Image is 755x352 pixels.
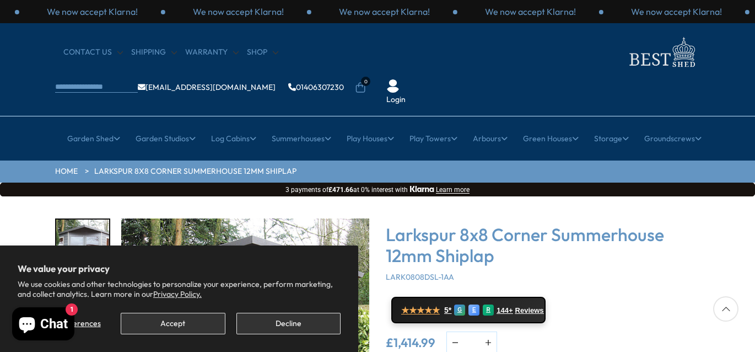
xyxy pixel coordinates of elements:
a: Shipping [131,47,177,58]
a: Groundscrews [644,125,702,152]
a: CONTACT US [63,47,123,58]
span: LARK0808DSL-1AA [386,272,454,282]
img: 7x7_8x8Larkspur_4_e767b21a-eab3-4e4f-9969-c49ab8752132_200x200.jpg [56,220,109,293]
div: 1 / 3 [311,6,457,18]
img: logo [623,34,700,70]
span: 144+ [497,306,513,315]
div: 2 / 3 [457,6,603,18]
span: 0 [361,77,370,86]
a: Summerhouses [272,125,331,152]
a: Login [386,94,406,105]
a: 0 [355,82,366,93]
a: Larkspur 8x8 Corner Summerhouse 12mm Shiplap [94,166,296,177]
div: 3 / 3 [603,6,749,18]
span: Reviews [515,306,544,315]
a: Green Houses [523,125,579,152]
span: ★★★★★ [401,305,440,316]
a: Shop [247,47,278,58]
a: Garden Shed [67,125,120,152]
a: Arbours [473,125,508,152]
p: We now accept Klarna! [485,6,576,18]
a: Privacy Policy. [153,289,202,299]
ins: £1,414.99 [386,337,435,349]
h3: Larkspur 8x8 Corner Summerhouse 12mm Shiplap [386,224,700,266]
div: E [468,305,479,316]
a: Log Cabins [211,125,256,152]
h2: We value your privacy [18,263,341,274]
p: We use cookies and other technologies to personalize your experience, perform marketing, and coll... [18,279,341,299]
div: G [454,305,465,316]
button: Accept [121,313,225,334]
div: 3 / 3 [165,6,311,18]
div: 2 / 3 [19,6,165,18]
a: [EMAIL_ADDRESS][DOMAIN_NAME] [138,83,276,91]
div: 1 / 16 [55,218,110,294]
a: ★★★★★ 5* G E R 144+ Reviews [391,297,546,323]
a: Storage [594,125,629,152]
a: Play Houses [347,125,394,152]
inbox-online-store-chat: Shopify online store chat [9,307,78,343]
p: We now accept Klarna! [631,6,722,18]
p: We now accept Klarna! [339,6,430,18]
a: Play Towers [409,125,457,152]
a: 01406307230 [288,83,344,91]
div: R [483,305,494,316]
p: We now accept Klarna! [47,6,138,18]
img: User Icon [386,79,400,93]
button: Decline [236,313,341,334]
p: We now accept Klarna! [193,6,284,18]
a: Garden Studios [136,125,196,152]
a: Warranty [185,47,239,58]
a: HOME [55,166,78,177]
